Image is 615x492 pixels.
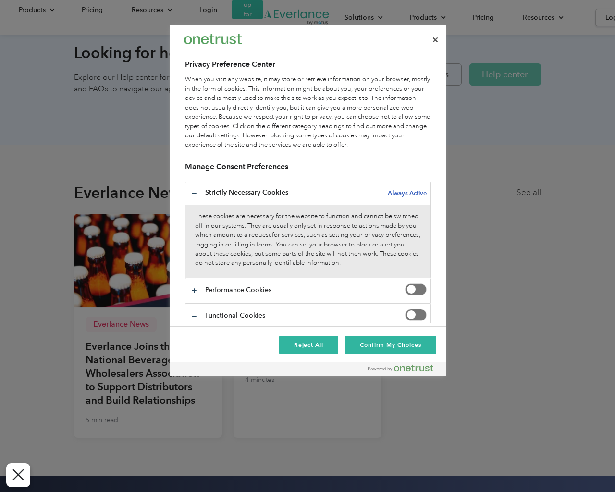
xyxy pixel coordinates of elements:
div: When you visit any website, it may store or retrieve information on your browser, mostly in the f... [185,75,431,150]
button: Reject All [279,336,339,354]
img: Powered by OneTrust Opens in a new Tab [368,364,433,372]
h2: Privacy Preference Center [185,59,431,70]
p: These cookies are necessary for the website to function and cannot be switched off in our systems... [185,212,430,268]
button: Confirm My Choices [345,336,436,354]
a: Powered by OneTrust Opens in a new Tab [368,364,441,376]
div: Preference center [170,25,446,376]
button: Close Preferences [6,463,30,487]
img: Everlance [184,34,242,44]
div: Privacy Preference Center [170,25,446,376]
h3: Manage Consent Preferences [185,162,431,177]
div: Everlance [184,29,242,49]
button: Close [425,29,446,50]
